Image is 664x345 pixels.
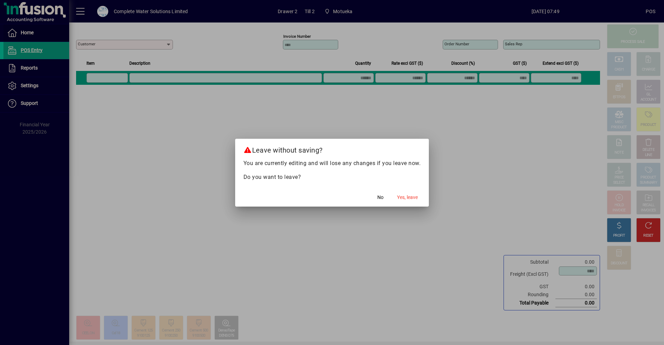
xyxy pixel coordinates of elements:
[235,139,429,159] h2: Leave without saving?
[394,191,421,204] button: Yes, leave
[243,159,421,167] p: You are currently editing and will lose any changes if you leave now.
[397,194,418,201] span: Yes, leave
[377,194,384,201] span: No
[369,191,391,204] button: No
[243,173,421,181] p: Do you want to leave?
